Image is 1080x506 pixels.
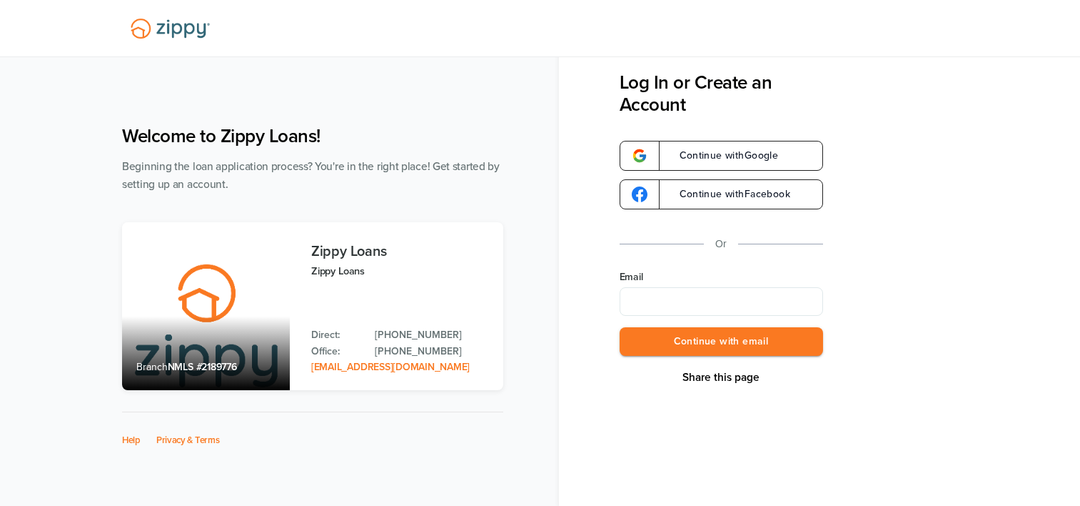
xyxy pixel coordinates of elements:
button: Share This Page [678,370,764,385]
h3: Log In or Create an Account [620,71,823,116]
a: Direct Phone: 512-975-2947 [375,327,489,343]
p: Or [715,235,727,253]
input: Email Address [620,287,823,316]
img: Lender Logo [122,12,218,45]
a: Email Address: zippyguide@zippymh.com [311,361,470,373]
img: google-logo [632,148,647,164]
span: Continue with Facebook [665,189,790,199]
p: Office: [311,344,360,359]
a: Office Phone: 512-975-2947 [375,344,489,359]
a: Privacy & Terms [156,435,220,446]
a: google-logoContinue withFacebook [620,179,823,209]
button: Continue with email [620,327,823,357]
p: Direct: [311,327,360,343]
label: Email [620,270,823,284]
h3: Zippy Loans [311,244,489,259]
span: Continue with Google [665,151,779,161]
span: Branch [136,361,168,373]
h1: Welcome to Zippy Loans! [122,125,503,147]
span: NMLS #2189776 [168,361,237,373]
a: google-logoContinue withGoogle [620,141,823,171]
p: Zippy Loans [311,263,489,279]
a: Help [122,435,141,446]
img: google-logo [632,187,647,202]
span: Beginning the loan application process? You're in the right place! Get started by setting up an a... [122,160,500,191]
